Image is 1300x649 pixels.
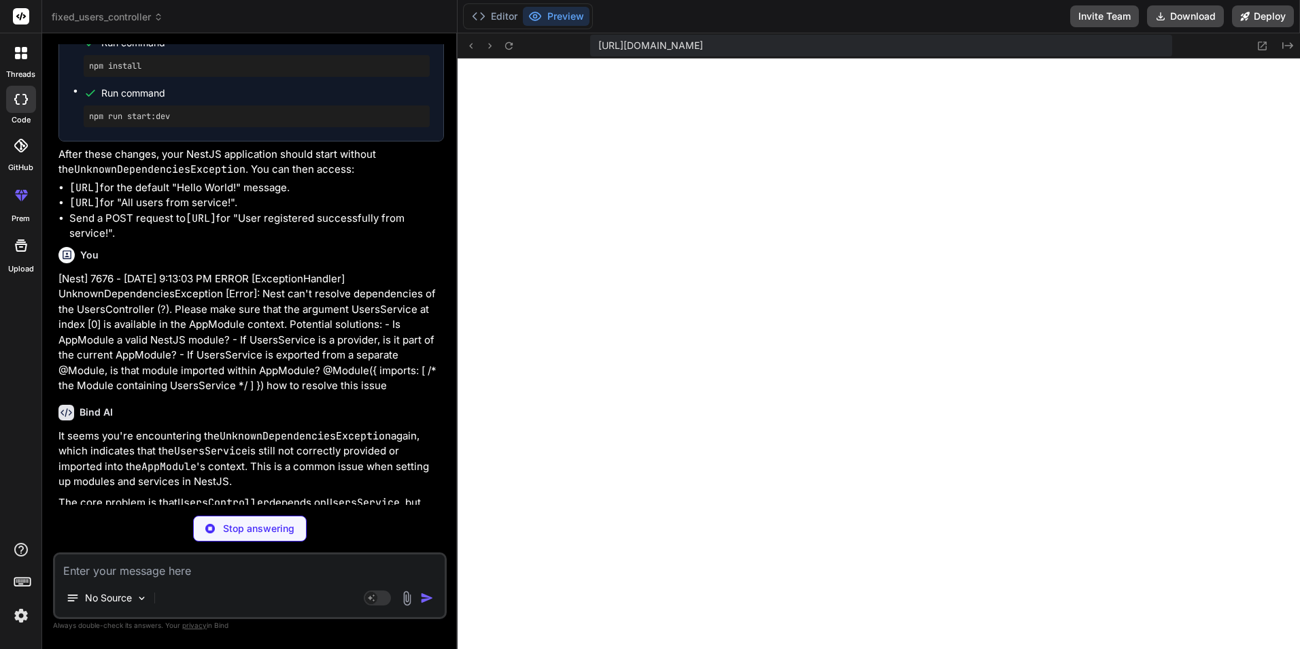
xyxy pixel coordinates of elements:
button: Download [1147,5,1224,27]
span: fixed_users_controller [52,10,163,24]
label: Upload [8,263,34,275]
p: Stop answering [223,522,294,535]
img: settings [10,604,33,627]
h6: Bind AI [80,405,113,419]
code: AppModule [141,460,196,473]
h6: You [80,248,99,262]
p: [Nest] 7676 - [DATE] 9:13:03 PM ERROR [ExceptionHandler] UnknownDependenciesException [Error]: Ne... [58,271,444,394]
code: [URL] [186,212,216,225]
p: No Source [85,591,132,605]
code: [URL] [69,196,100,210]
label: threads [6,69,35,80]
img: attachment [399,590,415,606]
pre: npm install [89,61,424,71]
code: UsersService [326,496,400,510]
label: GitHub [8,162,33,173]
span: [URL][DOMAIN_NAME] [598,39,703,52]
li: for "All users from service!". [69,195,444,211]
label: code [12,114,31,126]
button: Preview [523,7,589,26]
img: icon [420,591,434,605]
code: [URL] [69,181,100,195]
code: UsersController [177,496,269,510]
span: privacy [182,621,207,629]
code: UsersService [174,444,247,458]
p: After these changes, your NestJS application should start without the . You can then access: [58,147,444,178]
label: prem [12,213,30,224]
p: Always double-check its answers. Your in Bind [53,619,447,632]
li: Send a POST request to for "User registered successfully from service!". [69,211,444,242]
p: It seems you're encountering the again, which indicates that the is still not correctly provided ... [58,429,444,490]
li: for the default "Hello World!" message. [69,180,444,196]
code: UnknownDependenciesException [220,429,391,443]
pre: npm run start:dev [89,111,424,122]
span: Run command [101,86,430,100]
button: Editor [466,7,523,26]
img: Pick Models [136,593,148,604]
code: UnknownDependenciesException [74,163,245,176]
p: The core problem is that depends on , but NestJS cannot find in the 's scope. This is typically r... [58,495,444,542]
button: Deploy [1232,5,1294,27]
button: Invite Team [1070,5,1139,27]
